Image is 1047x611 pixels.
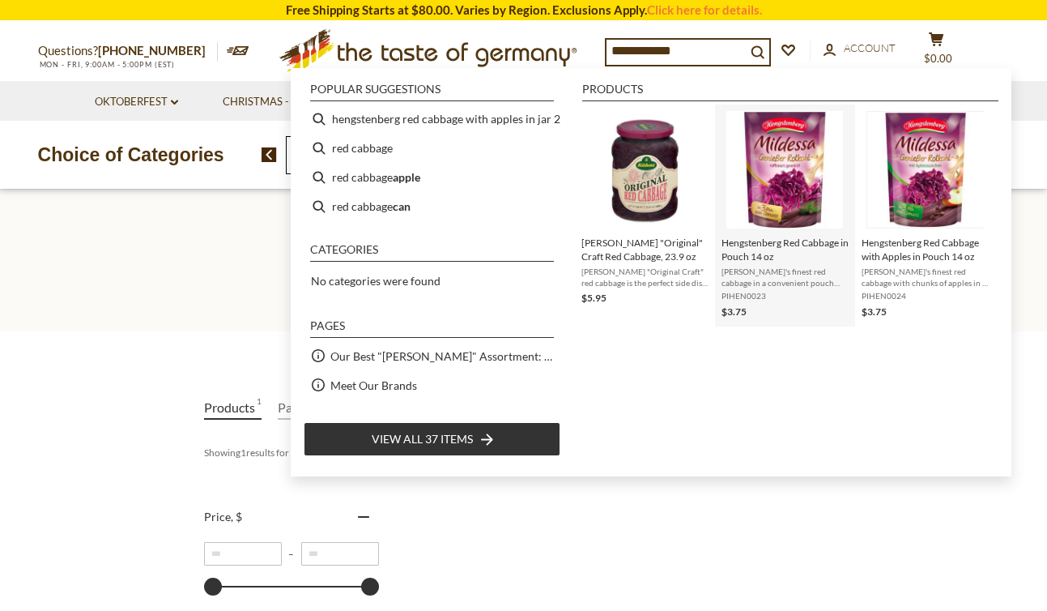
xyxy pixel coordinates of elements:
[862,111,989,320] a: Hengstenberg Red Cabbage with Apples in Pouch 14 oz[PERSON_NAME]'s finest red cabbage with chunks...
[581,292,606,304] span: $5.95
[721,111,849,320] a: Hengstenberg Red Cabbage in Pouch 14 oz[PERSON_NAME]'s finest red cabbage in a convenient pouch w...
[581,266,709,288] span: [PERSON_NAME] "Original Craft" red cabbage is the perfect side dish for anything from grilled bra...
[647,2,762,17] a: Click here for details.
[855,105,995,327] li: Hengstenberg Red Cabbage with Apples in Pouch 14 oz
[282,548,301,560] span: –
[95,93,178,111] a: Oktoberfest
[304,163,560,192] li: red cabbage apple
[304,370,560,399] li: Meet Our Brands
[586,111,704,229] img: Kuehne Original Craft Red Cabbage
[844,41,896,54] span: Account
[310,244,554,262] li: Categories
[721,236,849,263] span: Hengstenberg Red Cabbage in Pouch 14 oz
[715,105,855,327] li: Hengstenberg Red Cabbage in Pouch 14 oz
[304,105,560,134] li: hengstenberg red cabbage with apples in jar 24 oz
[38,60,176,69] span: MON - FRI, 9:00AM - 5:00PM (EST)
[38,41,218,62] p: Questions?
[291,68,1011,476] div: Instant Search Results
[862,305,887,318] span: $3.75
[311,274,441,288] span: No categories were found
[862,266,989,288] span: [PERSON_NAME]'s finest red cabbage with chunks of apples in a convenient pouch which is affordabl...
[582,83,998,101] li: Products
[393,168,420,186] b: apple
[330,347,554,365] a: Our Best "[PERSON_NAME]" Assortment: 33 Choices For The Grillabend
[304,341,560,370] li: Our Best "[PERSON_NAME]" Assortment: 33 Choices For The Grillabend
[581,111,709,320] a: Kuehne Original Craft Red Cabbage[PERSON_NAME] "Original" Craft Red Cabbage, 23.9 oz[PERSON_NAME]...
[721,290,849,301] span: PIHEN0023
[301,542,379,566] input: Maximum value
[262,147,277,162] img: previous arrow
[204,438,597,466] div: Showing results for " "
[721,305,747,318] span: $3.75
[231,510,242,523] span: , $
[278,396,317,420] a: View Pages Tab
[310,320,554,338] li: Pages
[257,396,262,418] span: 1
[50,263,997,299] h1: Search results
[223,93,361,111] a: Christmas - PRE-ORDER
[575,105,715,327] li: Kuehne "Original" Craft Red Cabbage, 23.9 oz
[204,510,242,523] span: Price
[393,197,411,216] b: can
[721,266,849,288] span: [PERSON_NAME]'s finest red cabbage in a convenient pouch which is affordable and easy to ship. Th...
[310,83,554,101] li: Popular suggestions
[824,40,896,58] a: Account
[98,43,206,58] a: [PHONE_NUMBER]
[304,422,560,456] li: View all 37 items
[304,134,560,163] li: red cabbage
[304,192,560,221] li: red cabbage can
[581,236,709,263] span: [PERSON_NAME] "Original" Craft Red Cabbage, 23.9 oz
[862,236,989,263] span: Hengstenberg Red Cabbage with Apples in Pouch 14 oz
[862,290,989,301] span: PIHEN0024
[240,446,246,459] b: 1
[204,542,282,566] input: Minimum value
[924,52,952,65] span: $0.00
[913,32,961,72] button: $0.00
[204,396,262,420] a: View Products Tab
[330,376,417,395] a: Meet Our Brands
[372,430,473,448] span: View all 37 items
